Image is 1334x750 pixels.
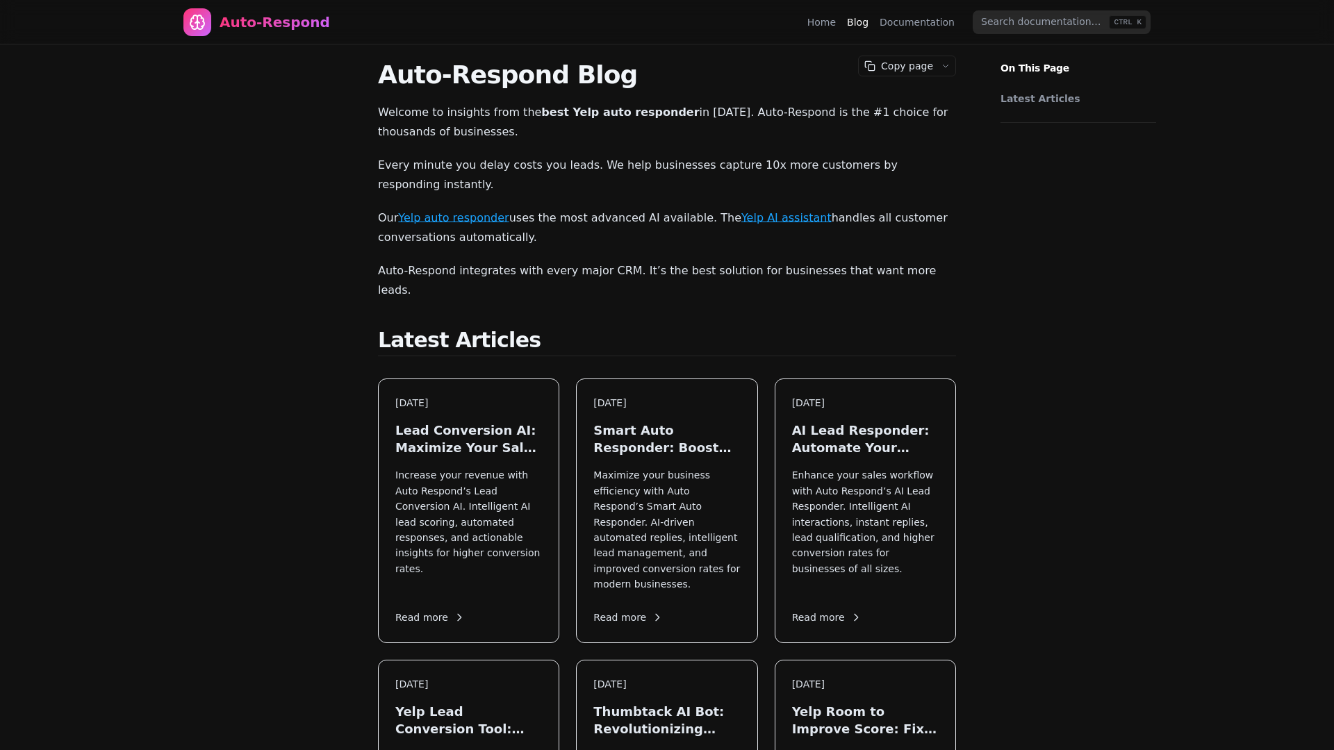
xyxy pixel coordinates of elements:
[792,396,939,410] div: [DATE]
[378,208,956,247] p: Our uses the most advanced AI available. The handles all customer conversations automatically.
[792,703,939,737] h3: Yelp Room to Improve Score: Fix Your Response Quality Instantly
[593,610,663,625] span: Read more
[775,378,956,643] a: [DATE]AI Lead Responder: Automate Your Sales in [DATE]Enhance your sales workflow with Auto Respo...
[880,15,955,29] a: Documentation
[395,422,542,456] h3: Lead Conversion AI: Maximize Your Sales in [DATE]
[220,12,330,32] div: Auto-Respond
[859,56,936,76] button: Copy page
[593,467,740,592] p: Maximize your business efficiency with Auto Respond’s Smart Auto Responder. AI-driven automated r...
[398,211,509,224] a: Yelp auto responder
[792,610,862,625] span: Read more
[792,677,939,692] div: [DATE]
[593,422,740,456] h3: Smart Auto Responder: Boost Your Lead Engagement in [DATE]
[395,677,542,692] div: [DATE]
[807,15,836,29] a: Home
[395,396,542,410] div: [DATE]
[378,156,956,194] p: Every minute you delay costs you leads. We help businesses capture 10x more customers by respondi...
[593,677,740,692] div: [DATE]
[576,378,757,643] a: [DATE]Smart Auto Responder: Boost Your Lead Engagement in [DATE]Maximize your business efficiency...
[541,106,699,119] strong: best Yelp auto responder
[395,703,542,737] h3: Yelp Lead Conversion Tool: Maximize Local Leads in [DATE]
[593,703,740,737] h3: Thumbtack AI Bot: Revolutionizing Lead Generation
[183,8,330,36] a: Home page
[973,10,1151,34] input: Search documentation…
[792,467,939,592] p: Enhance your sales workflow with Auto Respond’s AI Lead Responder. Intelligent AI interactions, i...
[378,103,956,142] p: Welcome to insights from the in [DATE]. Auto-Respond is the #1 choice for thousands of businesses.
[378,378,559,643] a: [DATE]Lead Conversion AI: Maximize Your Sales in [DATE]Increase your revenue with Auto Respond’s ...
[847,15,868,29] a: Blog
[395,467,542,592] p: Increase your revenue with Auto Respond’s Lead Conversion AI. Intelligent AI lead scoring, automa...
[395,610,465,625] span: Read more
[792,422,939,456] h3: AI Lead Responder: Automate Your Sales in [DATE]
[741,211,832,224] a: Yelp AI assistant
[593,396,740,410] div: [DATE]
[989,44,1167,75] p: On This Page
[378,61,956,89] h1: Auto-Respond Blog
[378,261,956,300] p: Auto-Respond integrates with every major CRM. It’s the best solution for businesses that want mor...
[378,328,956,356] h2: Latest Articles
[1000,92,1149,106] a: Latest Articles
